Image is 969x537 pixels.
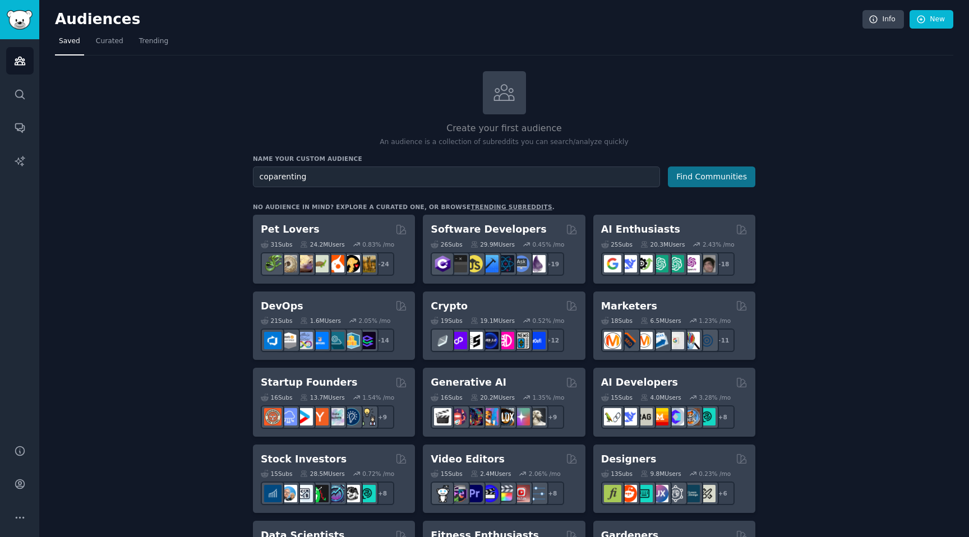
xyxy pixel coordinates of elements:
img: gopro [434,485,451,502]
div: + 18 [711,252,735,276]
img: defiblockchain [497,332,514,349]
img: starryai [513,408,530,425]
img: cockatiel [327,255,344,272]
div: + 8 [711,405,735,429]
img: leopardgeckos [296,255,313,272]
img: postproduction [528,485,546,502]
div: + 8 [541,482,564,505]
img: PlatformEngineers [358,332,376,349]
div: 1.35 % /mo [533,394,565,401]
div: No audience in mind? Explore a curated one, or browse . [253,203,555,211]
a: Saved [55,33,84,55]
div: 0.52 % /mo [533,317,565,325]
img: OpenAIDev [682,255,700,272]
img: AskComputerScience [513,255,530,272]
img: chatgpt_promptDesign [651,255,668,272]
img: StocksAndTrading [327,485,344,502]
img: DreamBooth [528,408,546,425]
p: An audience is a collection of subreddits you can search/analyze quickly [253,137,755,147]
img: technicalanalysis [358,485,376,502]
h2: Marketers [601,299,657,313]
button: Find Communities [668,166,755,187]
img: platformengineering [327,332,344,349]
img: defi_ [528,332,546,349]
img: googleads [667,332,684,349]
div: 26 Sub s [431,240,462,248]
img: Entrepreneurship [343,408,360,425]
img: AIDevelopersSociety [698,408,716,425]
div: 13.7M Users [300,394,344,401]
img: bigseo [620,332,637,349]
img: ethfinance [434,332,451,349]
div: 2.05 % /mo [359,317,391,325]
div: + 19 [541,252,564,276]
img: VideoEditors [481,485,499,502]
img: typography [604,485,621,502]
img: sdforall [481,408,499,425]
div: + 11 [711,328,735,352]
h2: AI Developers [601,376,678,390]
h2: AI Enthusiasts [601,223,680,237]
img: AWS_Certified_Experts [280,332,297,349]
img: aws_cdk [343,332,360,349]
img: CryptoNews [513,332,530,349]
img: PetAdvice [343,255,360,272]
img: logodesign [620,485,637,502]
input: Pick a short name, like "Digital Marketers" or "Movie-Goers" [253,166,660,187]
div: + 12 [541,328,564,352]
span: Curated [96,36,123,47]
div: + 8 [371,482,394,505]
img: software [450,255,467,272]
img: startup [296,408,313,425]
h2: Stock Investors [261,452,347,466]
img: indiehackers [327,408,344,425]
img: Trading [311,485,329,502]
img: UXDesign [651,485,668,502]
span: Trending [139,36,168,47]
div: + 6 [711,482,735,505]
div: 0.45 % /mo [533,240,565,248]
h2: Pet Lovers [261,223,320,237]
div: 6.5M Users [640,317,681,325]
img: premiere [465,485,483,502]
div: 3.28 % /mo [699,394,731,401]
img: GummySearch logo [7,10,33,30]
img: ycombinator [311,408,329,425]
img: dividends [264,485,282,502]
img: growmybusiness [358,408,376,425]
img: csharp [434,255,451,272]
img: LangChain [604,408,621,425]
a: Curated [92,33,127,55]
div: 21 Sub s [261,317,292,325]
div: 0.72 % /mo [362,470,394,478]
div: + 14 [371,328,394,352]
div: 16 Sub s [261,394,292,401]
img: Rag [635,408,653,425]
div: 0.83 % /mo [362,240,394,248]
img: ballpython [280,255,297,272]
img: EntrepreneurRideAlong [264,408,282,425]
div: 15 Sub s [261,470,292,478]
a: trending subreddits [470,203,552,210]
img: deepdream [465,408,483,425]
div: 0.23 % /mo [699,470,731,478]
img: DeepSeek [620,408,637,425]
div: 18 Sub s [601,317,633,325]
div: 20.3M Users [640,240,685,248]
div: 9.8M Users [640,470,681,478]
img: learnjavascript [465,255,483,272]
div: 13 Sub s [601,470,633,478]
img: MarketingResearch [682,332,700,349]
div: 20.2M Users [470,394,515,401]
div: 4.0M Users [640,394,681,401]
img: userexperience [667,485,684,502]
div: + 9 [371,405,394,429]
img: UX_Design [698,485,716,502]
img: ValueInvesting [280,485,297,502]
img: elixir [528,255,546,272]
div: 24.2M Users [300,240,344,248]
a: New [910,10,953,29]
img: web3 [481,332,499,349]
img: Forex [296,485,313,502]
h2: Designers [601,452,657,466]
